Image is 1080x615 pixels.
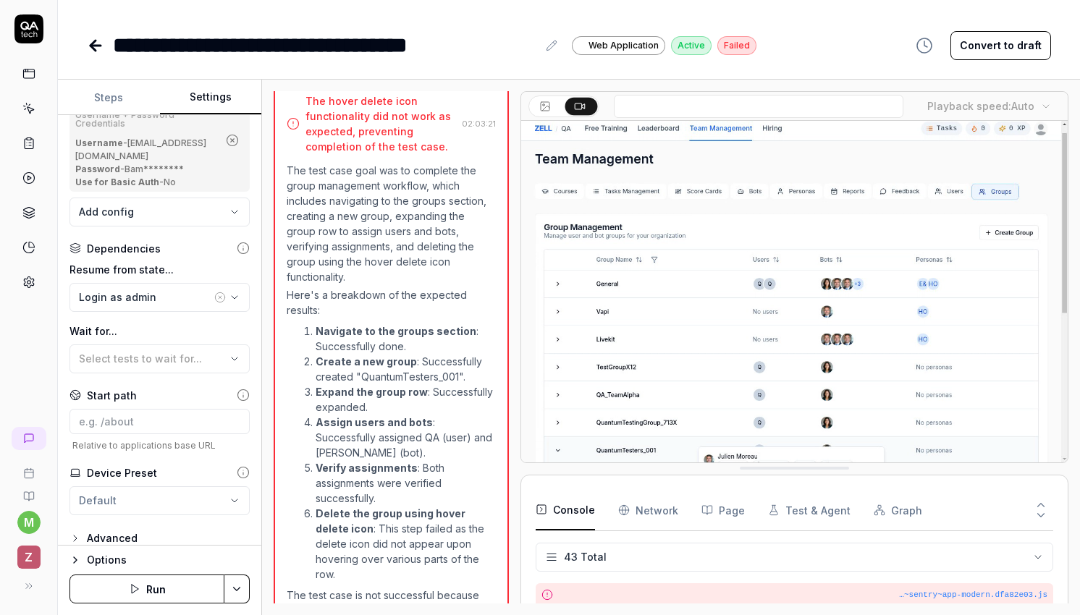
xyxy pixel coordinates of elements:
p: Here's a breakdown of the expected results: [287,287,495,318]
button: Page [701,490,745,530]
button: Settings [160,80,262,115]
button: Default [69,486,250,515]
button: Options [69,551,250,569]
button: Select tests to wait for... [69,344,250,373]
div: Default [79,493,117,508]
li: : Successfully created "QuantumTesters_001". [316,354,495,384]
strong: Verify assignments [316,462,418,474]
a: Web Application [572,35,665,55]
button: m [17,511,41,534]
a: Documentation [6,479,51,502]
button: Graph [874,490,922,530]
button: Run [69,574,224,603]
div: Playback speed: [927,98,1034,114]
div: Failed [717,36,756,55]
p: The test case goal was to complete the group management workflow, which includes navigating to th... [287,163,495,284]
li: : Successfully assigned QA (user) and [PERSON_NAME] (bot). [316,415,495,460]
input: e.g. /about [69,409,250,434]
button: View version history [907,31,942,60]
label: Resume from state... [69,262,250,277]
button: Convert to draft [950,31,1051,60]
b: Password [75,164,120,174]
b: Username [75,137,123,148]
span: Web Application [588,39,659,52]
div: - [EMAIL_ADDRESS][DOMAIN_NAME] [75,137,218,163]
button: Network [618,490,678,530]
button: Z [6,534,51,572]
strong: Delete the group using hover delete icon [316,507,465,535]
span: Z [17,546,41,569]
button: Test & Agent [768,490,851,530]
div: - No [75,176,218,189]
a: Book a call with us [6,456,51,479]
li: : Successfully expanded. [316,384,495,415]
time: 02:03:21 [462,119,496,129]
button: Login as admin [69,283,250,312]
button: Steps [58,80,160,115]
span: Relative to applications base URL [69,440,250,451]
strong: Assign users and bots [316,416,433,428]
button: …~sentry~app-modern.dfa82e03.js [899,589,1047,601]
button: Console [536,490,595,530]
strong: Create a new group [316,355,417,368]
strong: Expand the group row [316,386,428,398]
div: Dependencies [87,241,161,256]
div: Start path [87,388,137,403]
li: : This step failed as the delete icon did not appear upon hovering over various parts of the row. [316,506,495,582]
strong: Navigate to the groups section [316,325,476,337]
a: New conversation [12,427,46,450]
div: Username + Password Credentials [75,111,218,128]
button: Advanced [69,530,138,547]
div: Active [671,36,712,55]
b: Use for Basic Auth [75,177,159,187]
li: : Both assignments were verified successfully. [316,460,495,506]
label: Wait for... [69,323,250,339]
li: : Successfully done. [316,323,495,354]
div: The hover delete icon functionality did not work as expected, preventing completion of the test c... [305,93,455,154]
span: Select tests to wait for... [79,352,202,365]
div: Device Preset [87,465,157,480]
div: Options [87,551,250,569]
div: Login as admin [79,289,211,305]
div: Advanced [87,530,138,547]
